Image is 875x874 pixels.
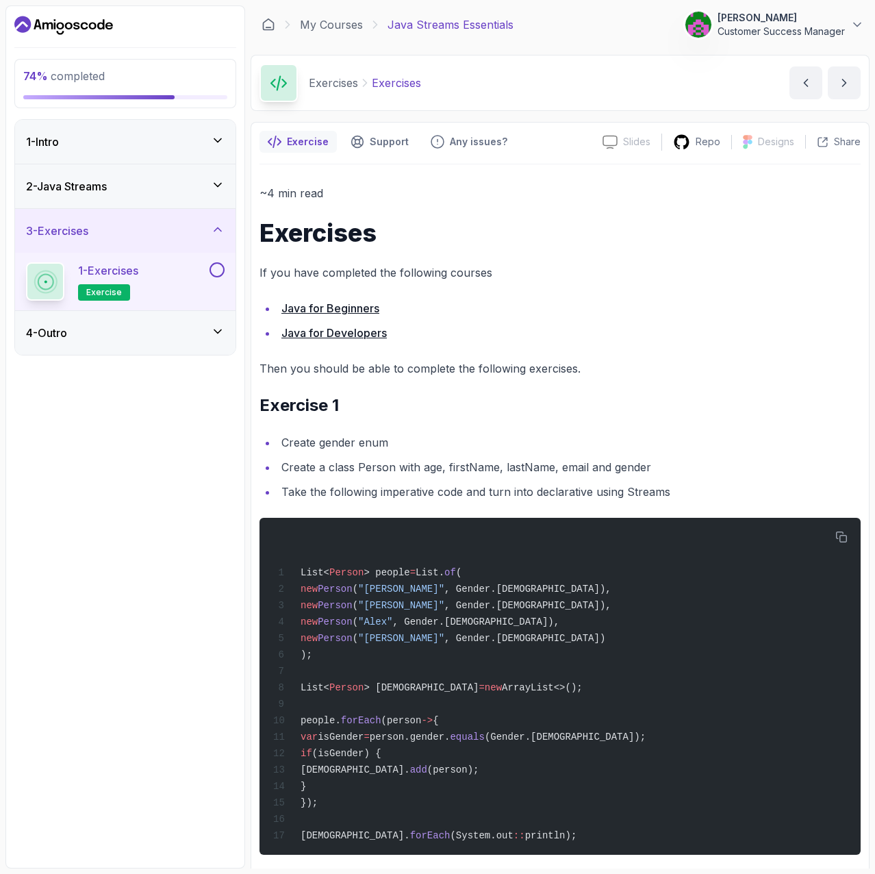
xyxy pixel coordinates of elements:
[364,682,479,693] span: > [DEMOGRAPHIC_DATA]
[15,120,236,164] button: 1-Intro
[358,616,392,627] span: "Alex"
[301,649,312,660] span: );
[358,584,444,595] span: "[PERSON_NAME]"
[259,219,861,247] h1: Exercises
[277,458,861,477] li: Create a class Person with age, firstName, lastName, email and gender
[358,633,444,644] span: "[PERSON_NAME]"
[718,25,845,38] p: Customer Success Manager
[26,134,59,150] h3: 1 - Intro
[14,14,113,36] a: Dashboard
[259,184,861,203] p: ~4 min read
[427,764,479,775] span: (person);
[277,433,861,452] li: Create gender enum
[433,715,438,726] span: {
[26,262,225,301] button: 1-Exercisesexercise
[485,682,502,693] span: new
[485,732,646,742] span: (Gender.[DEMOGRAPHIC_DATA]);
[287,135,329,149] p: Exercise
[281,301,379,315] a: Java for Beginners
[479,682,484,693] span: =
[364,567,409,578] span: > people
[444,584,611,595] span: , Gender.[DEMOGRAPHIC_DATA]),
[662,134,731,151] a: Repo
[26,325,67,341] h3: 4 - Outro
[370,732,451,742] span: person.gender.
[15,209,236,253] button: 3-Exercises
[277,482,861,501] li: Take the following imperative code and turn into declarative using Streams
[301,781,306,792] span: }
[26,178,107,195] h3: 2 - Java Streams
[370,135,409,149] p: Support
[416,567,444,578] span: List.
[444,600,611,611] span: , Gender.[DEMOGRAPHIC_DATA]),
[259,131,337,153] button: notes button
[623,135,650,149] p: Slides
[301,682,329,693] span: List<
[410,567,416,578] span: =
[789,66,822,99] button: previous content
[301,600,318,611] span: new
[15,311,236,355] button: 4-Outro
[86,287,122,298] span: exercise
[758,135,794,149] p: Designs
[444,633,605,644] span: , Gender.[DEMOGRAPHIC_DATA])
[262,18,275,32] a: Dashboard
[410,830,451,841] span: forEach
[301,567,329,578] span: List<
[422,131,516,153] button: Feedback button
[301,764,410,775] span: [DEMOGRAPHIC_DATA].
[421,715,433,726] span: ->
[388,16,513,33] p: Java Streams Essentials
[23,69,48,83] span: 74 %
[372,75,421,91] p: Exercises
[26,223,88,239] h3: 3 - Exercises
[502,682,583,693] span: ArrayList<>();
[301,715,341,726] span: people.
[301,748,312,759] span: if
[718,11,845,25] p: [PERSON_NAME]
[513,830,525,841] span: ::
[834,135,861,149] p: Share
[685,11,864,38] button: user profile image[PERSON_NAME]Customer Success Manager
[301,633,318,644] span: new
[300,16,363,33] a: My Courses
[353,633,358,644] span: (
[329,682,364,693] span: Person
[78,262,138,279] p: 1 - Exercises
[281,326,387,340] a: Java for Developers
[259,395,861,416] h2: Exercise 1
[450,135,507,149] p: Any issues?
[358,600,444,611] span: "[PERSON_NAME]"
[301,830,410,841] span: [DEMOGRAPHIC_DATA].
[301,732,318,742] span: var
[301,797,318,808] span: });
[318,633,352,644] span: Person
[318,616,352,627] span: Person
[456,567,461,578] span: (
[685,12,711,38] img: user profile image
[329,567,364,578] span: Person
[696,135,720,149] p: Repo
[364,732,369,742] span: =
[450,830,513,841] span: (System.out
[353,616,358,627] span: (
[525,830,577,841] span: println);
[381,715,422,726] span: (person
[342,131,417,153] button: Support button
[353,584,358,595] span: (
[790,788,875,853] iframe: chat widget
[805,135,861,149] button: Share
[444,567,456,578] span: of
[318,732,364,742] span: isGender
[341,715,381,726] span: forEach
[15,164,236,208] button: 2-Java Streams
[259,263,861,282] p: If you have completed the following courses
[828,66,861,99] button: next content
[392,616,559,627] span: , Gender.[DEMOGRAPHIC_DATA]),
[23,69,105,83] span: completed
[353,600,358,611] span: (
[301,584,318,595] span: new
[309,75,358,91] p: Exercises
[312,748,381,759] span: (isGender) {
[259,359,861,378] p: Then you should be able to complete the following exercises.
